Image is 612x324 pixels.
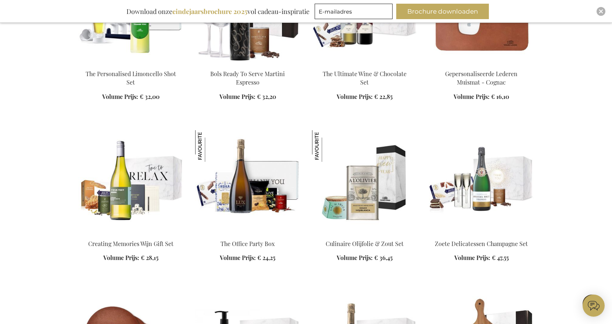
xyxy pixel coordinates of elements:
[429,61,534,68] a: Leather Mouse Pad - Cognac
[312,61,417,68] a: Beer Apéro Gift Box The Ultimate Wine & Chocolate Set
[220,254,256,261] span: Volume Prijs:
[315,4,393,19] input: E-mailadres
[219,93,255,100] span: Volume Prijs:
[102,93,138,100] span: Volume Prijs:
[257,254,275,261] span: € 24,25
[195,61,300,68] a: Bols Ready To Serve Martini Espresso Bols Ready To Serve Martini Espresso
[172,7,247,16] b: eindejaarsbrochure 2025
[337,254,393,262] a: Volume Prijs: € 36,45
[337,93,393,101] a: Volume Prijs: € 22,85
[337,93,373,100] span: Volume Prijs:
[257,93,276,100] span: € 32,20
[597,7,605,16] div: Close
[220,254,275,262] a: Volume Prijs: € 24,25
[219,93,276,101] a: Volume Prijs: € 32,20
[429,130,534,233] img: Sweet Delights Champagne Set
[195,230,300,237] a: The Office Party Box The Office Party Box
[435,240,528,248] a: Zoete Delicatessen Champagne Set
[445,70,518,86] a: Gepersonaliseerde Lederen Muismat - Cognac
[326,240,404,248] a: Culinaire Olijfolie & Zout Set
[454,254,509,262] a: Volume Prijs: € 47,55
[429,230,534,237] a: Sweet Delights Champagne Set
[86,70,176,86] a: The Personalised Limoncello Shot Set
[491,93,509,100] span: € 16,10
[210,70,285,86] a: Bols Ready To Serve Martini Espresso
[312,230,417,237] a: Olive & Salt Culinary Set Culinaire Olijfolie & Zout Set
[141,254,158,261] span: € 28,15
[583,295,605,317] iframe: belco-activator-frame
[103,254,158,262] a: Volume Prijs: € 28,15
[195,130,227,162] img: The Office Party Box
[78,61,183,68] a: The Personalised Limoncello Shot Set The Personalised Limoncello Shot Set
[102,93,160,101] a: Volume Prijs: € 32,00
[123,4,313,19] div: Download onze vol cadeau-inspiratie
[337,254,373,261] span: Volume Prijs:
[312,130,417,233] img: Olive & Salt Culinary Set
[195,130,300,233] img: The Office Party Box
[599,9,603,14] img: Close
[454,93,509,101] a: Volume Prijs: € 16,10
[374,93,393,100] span: € 22,85
[315,4,395,21] form: marketing offers and promotions
[454,254,490,261] span: Volume Prijs:
[78,230,183,237] a: Personalised White Wine
[221,240,275,248] a: The Office Party Box
[396,4,489,19] button: Brochure downloaden
[140,93,160,100] span: € 32,00
[454,93,490,100] span: Volume Prijs:
[78,130,183,233] img: Personalised White Wine
[374,254,393,261] span: € 36,45
[492,254,509,261] span: € 47,55
[103,254,139,261] span: Volume Prijs:
[323,70,407,86] a: The Ultimate Wine & Chocolate Set
[312,130,344,162] img: Culinaire Olijfolie & Zout Set
[88,240,173,248] a: Creating Memories Wijn Gift Set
